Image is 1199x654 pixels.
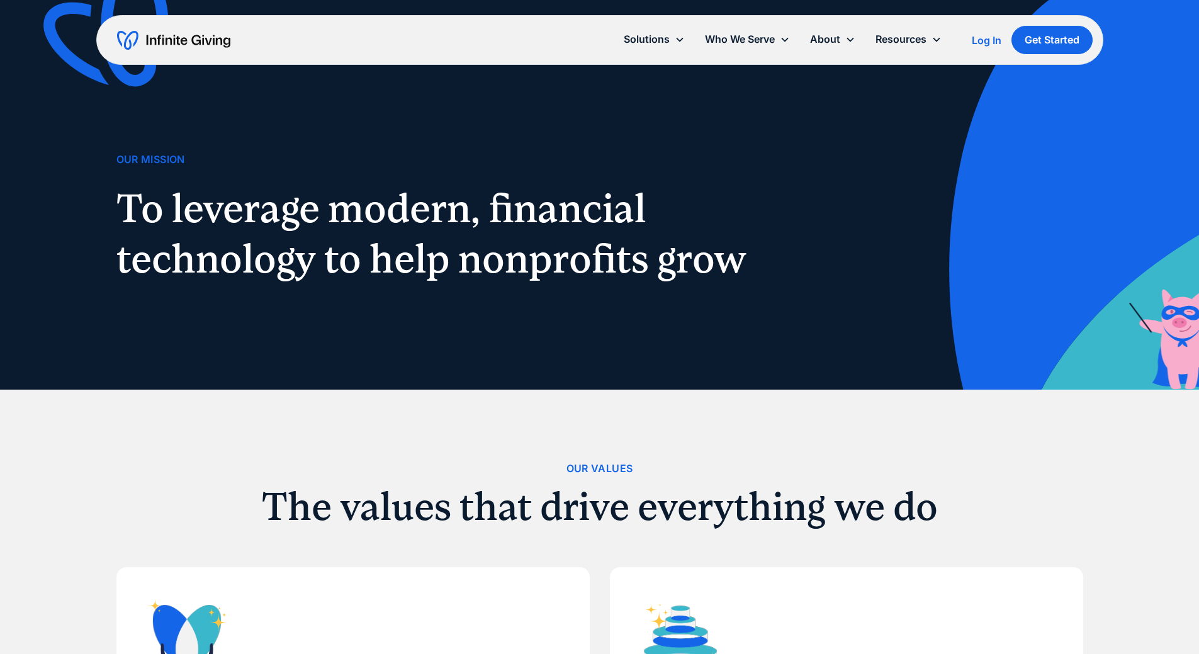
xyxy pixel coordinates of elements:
[972,35,1001,45] div: Log In
[116,487,1083,526] h2: The values that drive everything we do
[117,30,230,50] a: home
[566,460,633,477] div: Our Values
[972,33,1001,48] a: Log In
[875,31,926,48] div: Resources
[810,31,840,48] div: About
[116,151,185,168] div: Our Mission
[695,26,800,53] div: Who We Serve
[624,31,670,48] div: Solutions
[614,26,695,53] div: Solutions
[865,26,952,53] div: Resources
[1011,26,1093,54] a: Get Started
[705,31,775,48] div: Who We Serve
[116,183,761,284] h1: To leverage modern, financial technology to help nonprofits grow
[800,26,865,53] div: About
